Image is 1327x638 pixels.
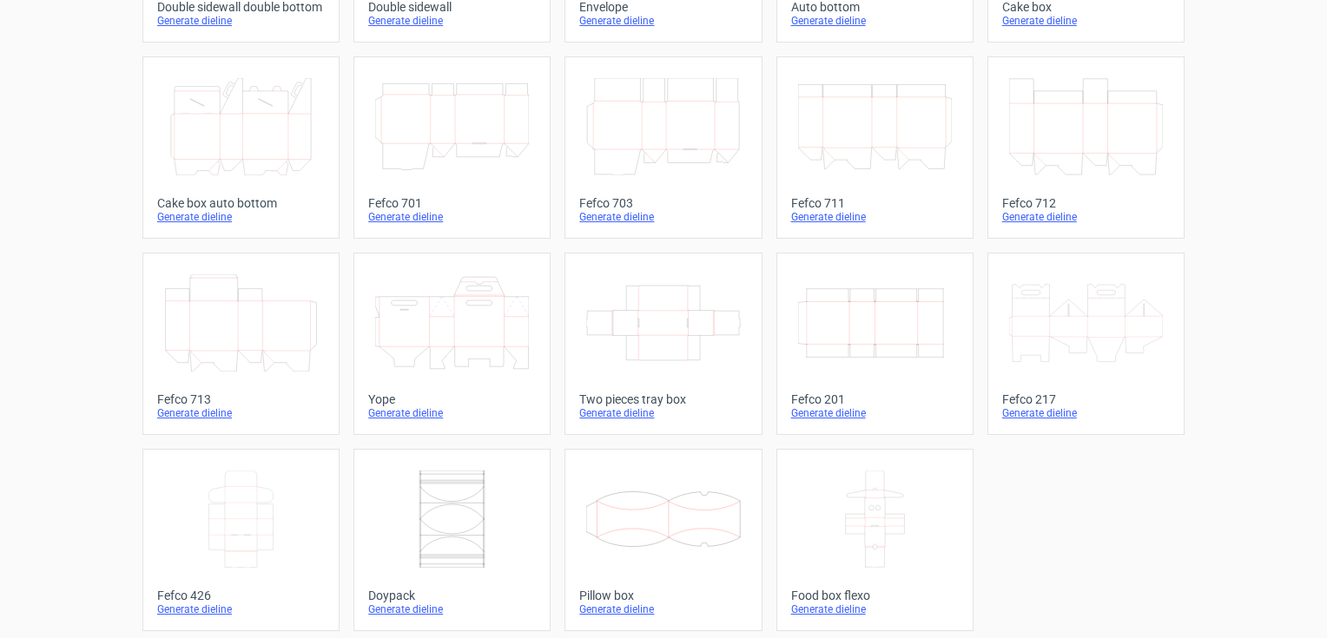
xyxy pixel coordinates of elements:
a: Fefco 426Generate dieline [142,449,340,631]
div: Fefco 217 [1002,392,1170,406]
a: Food box flexoGenerate dieline [776,449,974,631]
div: Cake box auto bottom [157,196,325,210]
a: Fefco 712Generate dieline [987,56,1185,239]
div: Generate dieline [579,602,747,616]
div: Generate dieline [579,406,747,420]
a: Fefco 701Generate dieline [353,56,551,239]
div: Generate dieline [368,14,536,28]
a: Fefco 711Generate dieline [776,56,974,239]
div: Generate dieline [368,406,536,420]
a: DoypackGenerate dieline [353,449,551,631]
div: Generate dieline [579,14,747,28]
div: Fefco 712 [1002,196,1170,210]
div: Generate dieline [368,602,536,616]
div: Generate dieline [791,210,959,224]
div: Fefco 426 [157,589,325,602]
div: Generate dieline [157,210,325,224]
div: Generate dieline [157,406,325,420]
a: Two pieces tray boxGenerate dieline [564,253,762,435]
a: Fefco 201Generate dieline [776,253,974,435]
div: Generate dieline [1002,14,1170,28]
div: Fefco 711 [791,196,959,210]
div: Food box flexo [791,589,959,602]
div: Generate dieline [791,602,959,616]
div: Generate dieline [791,406,959,420]
div: Generate dieline [368,210,536,224]
a: Fefco 703Generate dieline [564,56,762,239]
div: Fefco 703 [579,196,747,210]
div: Pillow box [579,589,747,602]
div: Generate dieline [157,14,325,28]
a: YopeGenerate dieline [353,253,551,435]
div: Two pieces tray box [579,392,747,406]
a: Fefco 217Generate dieline [987,253,1185,435]
div: Generate dieline [579,210,747,224]
div: Generate dieline [791,14,959,28]
div: Generate dieline [1002,406,1170,420]
a: Cake box auto bottomGenerate dieline [142,56,340,239]
div: Yope [368,392,536,406]
div: Generate dieline [157,602,325,616]
a: Pillow boxGenerate dieline [564,449,762,631]
div: Fefco 713 [157,392,325,406]
div: Doypack [368,589,536,602]
div: Generate dieline [1002,210,1170,224]
div: Fefco 701 [368,196,536,210]
a: Fefco 713Generate dieline [142,253,340,435]
div: Fefco 201 [791,392,959,406]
